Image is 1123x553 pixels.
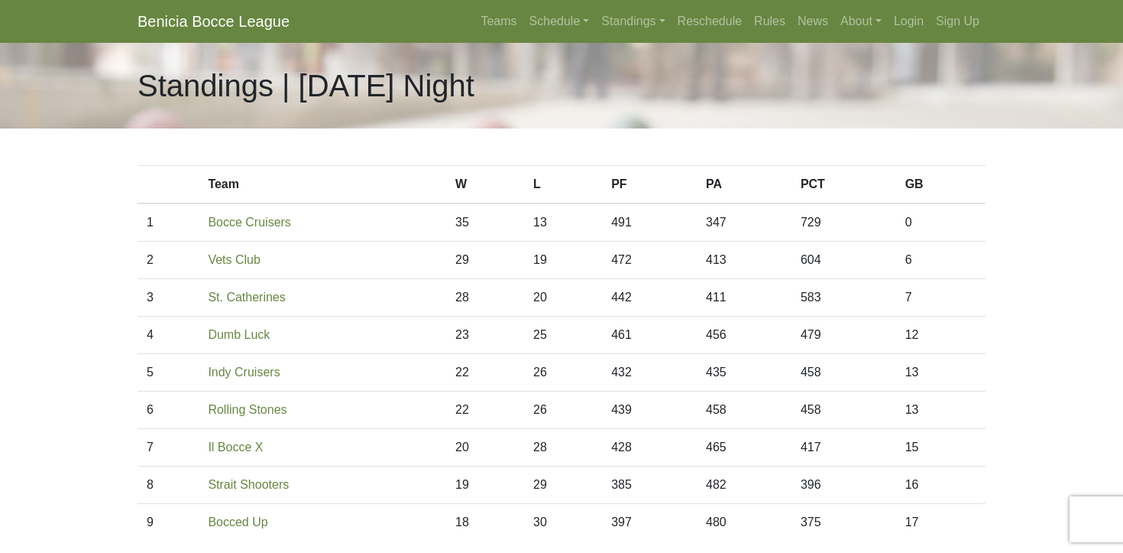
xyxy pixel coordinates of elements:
[697,429,791,467] td: 465
[208,441,263,454] a: Il Bocce X
[896,392,985,429] td: 13
[896,429,985,467] td: 15
[446,203,524,242] td: 35
[834,6,888,37] a: About
[138,354,199,392] td: 5
[524,504,602,542] td: 30
[138,504,199,542] td: 9
[208,291,285,304] a: St. Catherines
[697,317,791,354] td: 456
[446,467,524,504] td: 19
[446,242,524,279] td: 29
[524,392,602,429] td: 26
[697,392,791,429] td: 458
[697,467,791,504] td: 482
[602,279,697,317] td: 442
[446,429,524,467] td: 20
[138,429,199,467] td: 7
[791,354,896,392] td: 458
[672,6,749,37] a: Reschedule
[446,279,524,317] td: 28
[602,504,697,542] td: 397
[791,429,896,467] td: 417
[930,6,985,37] a: Sign Up
[446,166,524,204] th: W
[791,166,896,204] th: PCT
[791,504,896,542] td: 375
[208,328,270,341] a: Dumb Luck
[138,317,199,354] td: 4
[208,478,289,491] a: Strait Shooters
[138,467,199,504] td: 8
[896,317,985,354] td: 12
[602,392,697,429] td: 439
[602,166,697,204] th: PF
[208,366,280,379] a: Indy Cruisers
[446,392,524,429] td: 22
[791,6,834,37] a: News
[602,242,697,279] td: 472
[791,467,896,504] td: 396
[524,166,602,204] th: L
[524,203,602,242] td: 13
[208,216,290,229] a: Bocce Cruisers
[474,6,523,37] a: Teams
[524,467,602,504] td: 29
[524,429,602,467] td: 28
[208,516,267,529] a: Bocced Up
[446,354,524,392] td: 22
[524,317,602,354] td: 25
[896,504,985,542] td: 17
[138,203,199,242] td: 1
[138,279,199,317] td: 3
[791,242,896,279] td: 604
[524,242,602,279] td: 19
[138,6,290,37] a: Benicia Bocce League
[595,6,671,37] a: Standings
[208,253,260,266] a: Vets Club
[896,203,985,242] td: 0
[602,317,697,354] td: 461
[446,317,524,354] td: 23
[602,354,697,392] td: 432
[896,166,985,204] th: GB
[697,166,791,204] th: PA
[138,392,199,429] td: 6
[791,203,896,242] td: 729
[896,242,985,279] td: 6
[138,67,474,104] h1: Standings | [DATE] Night
[791,279,896,317] td: 583
[697,242,791,279] td: 413
[791,317,896,354] td: 479
[199,166,446,204] th: Team
[697,279,791,317] td: 411
[208,403,286,416] a: Rolling Stones
[896,467,985,504] td: 16
[896,354,985,392] td: 13
[524,279,602,317] td: 20
[697,354,791,392] td: 435
[896,279,985,317] td: 7
[524,354,602,392] td: 26
[697,203,791,242] td: 347
[446,504,524,542] td: 18
[888,6,930,37] a: Login
[697,504,791,542] td: 480
[602,203,697,242] td: 491
[791,392,896,429] td: 458
[602,429,697,467] td: 428
[748,6,791,37] a: Rules
[602,467,697,504] td: 385
[523,6,596,37] a: Schedule
[138,242,199,279] td: 2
